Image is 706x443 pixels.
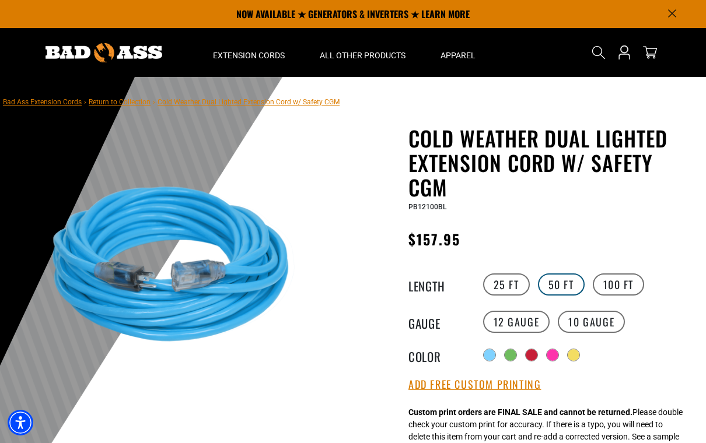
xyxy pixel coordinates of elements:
div: Accessibility Menu [8,410,33,435]
label: 12 Gauge [483,311,550,333]
span: › [84,98,86,106]
label: 25 FT [483,273,530,296]
legend: Gauge [408,314,467,329]
strong: Custom print orders are FINAL SALE and cannot be returned. [408,407,632,417]
span: Apparel [441,50,476,61]
a: Return to Collection [89,98,151,106]
summary: Search [589,43,608,62]
label: 100 FT [593,273,645,296]
summary: All Other Products [302,28,423,77]
span: Cold Weather Dual Lighted Extension Cord w/ Safety CGM [158,98,340,106]
span: All Other Products [320,50,406,61]
span: Extension Cords [213,50,285,61]
legend: Color [408,347,467,363]
span: › [153,98,155,106]
img: Bad Ass Extension Cords [46,43,162,62]
summary: Extension Cords [195,28,302,77]
h1: Cold Weather Dual Lighted Extension Cord w/ Safety CGM [408,126,694,199]
img: Light Blue [37,128,319,409]
button: Add Free Custom Printing [408,378,541,391]
span: $157.95 [408,228,461,249]
legend: Length [408,277,467,292]
label: 10 Gauge [558,311,625,333]
summary: Apparel [423,28,493,77]
span: PB12100BL [408,203,446,211]
label: 50 FT [538,273,585,296]
nav: breadcrumbs [3,94,340,108]
a: Bad Ass Extension Cords [3,98,82,106]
